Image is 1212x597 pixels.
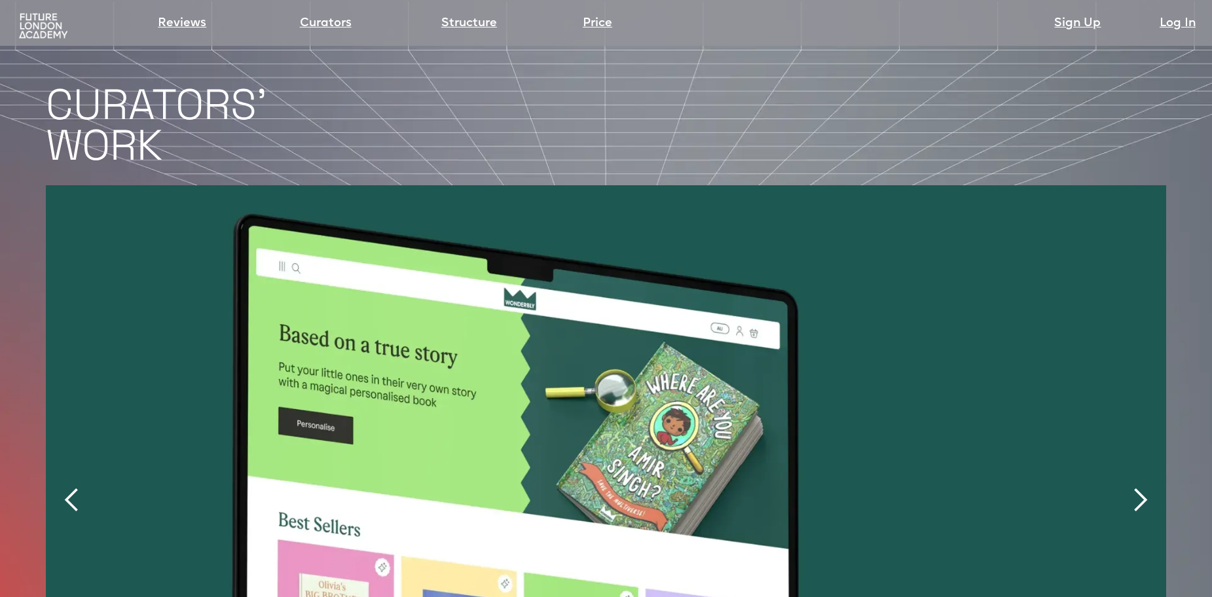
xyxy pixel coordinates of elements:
[1160,14,1196,33] a: Log In
[1054,14,1101,33] a: Sign Up
[158,14,206,33] a: Reviews
[583,14,612,33] a: Price
[300,14,352,33] a: Curators
[441,14,497,33] a: Structure
[46,84,1212,166] h1: CURATORS' WORK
